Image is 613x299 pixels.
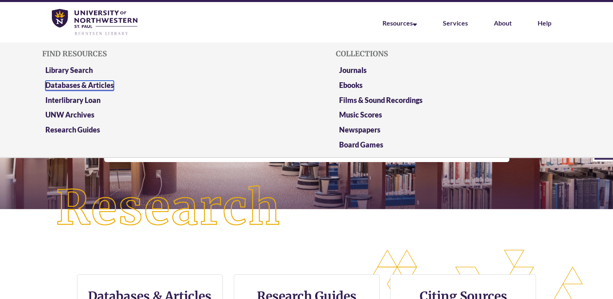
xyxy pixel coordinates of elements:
a: Journals [339,66,367,75]
a: Library Search [45,66,93,75]
h5: Collections [336,50,571,58]
a: Films & Sound Recordings [339,96,423,105]
img: Research [31,160,307,256]
h5: Find Resources [42,50,277,58]
a: Board Games [339,140,383,149]
a: About [494,19,512,27]
a: Newspapers [339,125,380,134]
a: Interlibrary Loan [45,96,100,105]
a: Resources [382,19,417,27]
a: Research Guides [45,125,100,134]
a: Help [538,19,551,27]
a: UNW Archives [45,110,94,119]
a: Music Scores [339,110,382,119]
img: UNWSP Library Logo [52,9,137,36]
a: Services [443,19,468,27]
a: Ebooks [339,81,363,90]
a: Databases & Articles [45,81,114,91]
